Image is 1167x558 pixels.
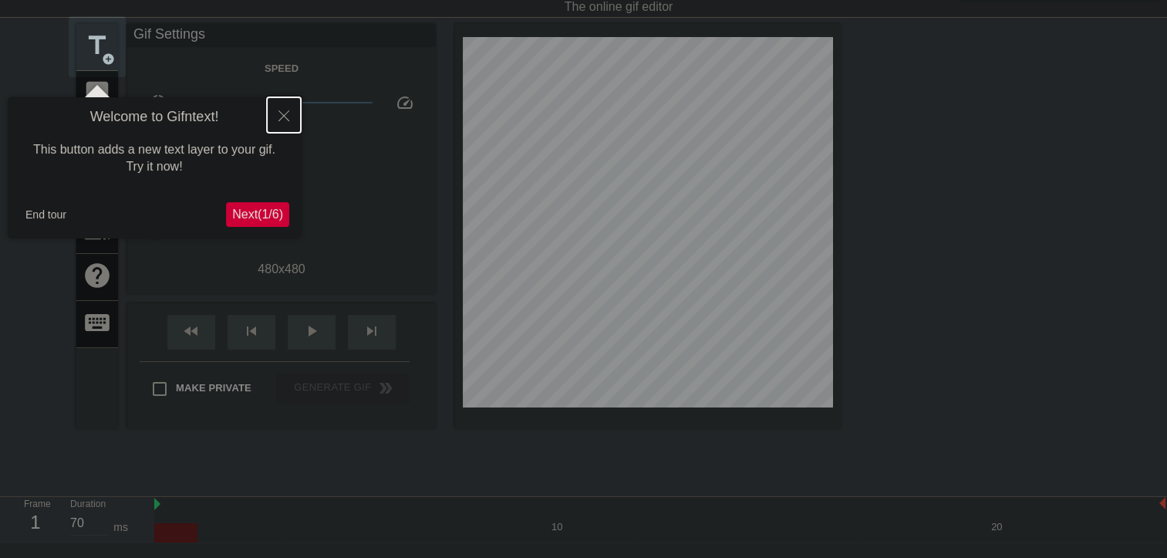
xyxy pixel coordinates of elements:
button: End tour [19,203,73,226]
div: This button adds a new text layer to your gif. Try it now! [19,126,289,191]
button: Close [267,97,301,133]
span: Next ( 1 / 6 ) [232,208,283,221]
h4: Welcome to Gifntext! [19,109,289,126]
button: Next [226,202,289,227]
